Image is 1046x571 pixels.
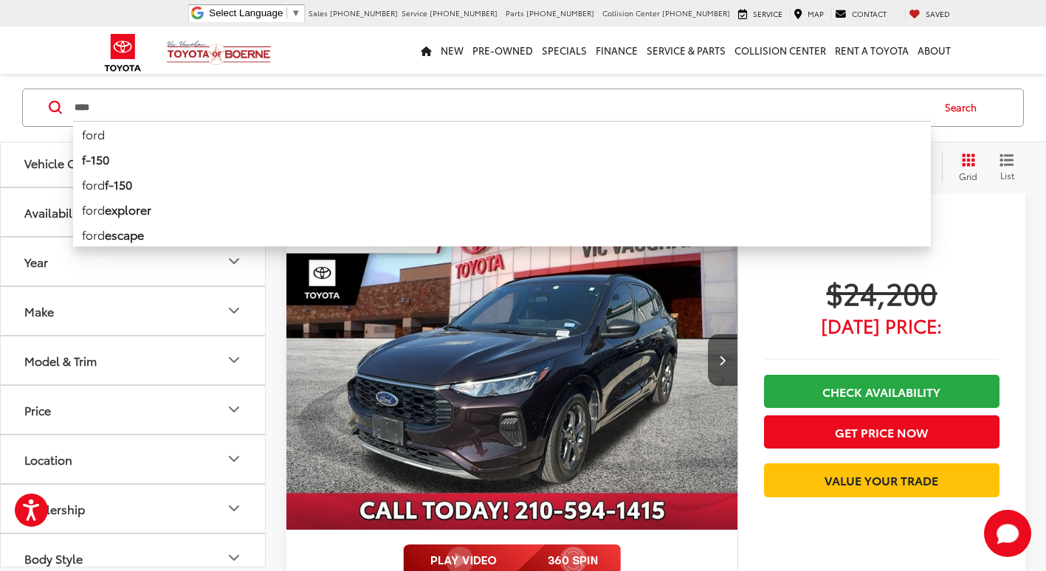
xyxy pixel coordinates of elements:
div: Body Style [24,550,83,564]
a: Service & Parts: Opens in a new tab [642,27,730,74]
svg: Start Chat [984,510,1031,557]
div: Price [24,402,51,416]
img: Toyota [95,29,151,77]
a: Pre-Owned [468,27,537,74]
a: Finance [591,27,642,74]
span: $24,200 [764,274,999,311]
span: Service [753,8,782,19]
div: Availability [24,204,86,218]
button: Next image [708,334,737,386]
a: About [913,27,955,74]
a: Map [790,8,827,20]
b: f-150 [105,176,132,193]
a: Value Your Trade [764,463,999,496]
button: Get Price Now [764,415,999,449]
button: Vehicle ConditionVehicle Condition [1,138,266,186]
span: [PHONE_NUMBER] [430,7,498,18]
span: Map [808,8,824,19]
span: ▼ [291,7,300,18]
li: ford [73,222,931,247]
img: 2023 Ford Escape ST-Line [286,191,739,530]
span: Contact [852,8,887,19]
button: MakeMake [1,286,266,334]
div: Year [225,252,243,270]
span: Select Language [209,7,283,18]
div: Location [24,451,72,466]
span: [PHONE_NUMBER] [526,7,594,18]
button: Toggle Chat Window [984,510,1031,557]
a: Select Language​ [209,7,300,18]
span: Sales [309,7,328,18]
span: List [999,169,1014,181]
span: Collision Center [602,7,660,18]
div: Make [24,303,54,317]
div: Body Style [225,549,243,567]
div: Location [225,450,243,468]
div: Dealership [225,499,243,517]
div: Dealership [24,501,85,515]
button: PricePrice [1,385,266,433]
span: Saved [926,8,950,19]
span: Service [402,7,427,18]
div: 2023 Ford Escape ST-Line 0 [286,191,739,530]
input: Search by Make, Model, or Keyword [73,90,931,125]
a: 2023 Ford Escape ST-Line2023 Ford Escape ST-Line2023 Ford Escape ST-Line2023 Ford Escape ST-Line [286,191,739,530]
li: ford [73,197,931,222]
b: escape [105,226,144,243]
span: [PHONE_NUMBER] [330,7,398,18]
div: Vehicle Condition [24,155,123,169]
div: Make [225,302,243,319]
a: Check Availability [764,375,999,408]
b: explorer [105,201,151,218]
span: ​ [286,7,287,18]
button: DealershipDealership [1,484,266,532]
button: LocationLocation [1,435,266,482]
a: Service [734,8,786,20]
div: Model & Trim [225,351,243,369]
li: ford [73,121,931,147]
span: [DATE] Price: [764,318,999,333]
button: Model & TrimModel & Trim [1,336,266,384]
button: Grid View [942,153,988,182]
a: Collision Center [730,27,830,74]
a: Home [416,27,436,74]
a: Contact [831,8,890,20]
a: Rent a Toyota [830,27,913,74]
div: Price [225,401,243,418]
img: Vic Vaughan Toyota of Boerne [166,40,272,66]
span: Parts [506,7,524,18]
div: Model & Trim [24,353,97,367]
a: New [436,27,468,74]
li: ford [73,172,931,197]
span: Grid [959,170,977,182]
a: My Saved Vehicles [905,8,954,20]
button: List View [988,153,1025,182]
a: Specials [537,27,591,74]
button: AvailabilityAvailability [1,187,266,235]
button: YearYear [1,237,266,285]
button: Search [931,89,998,126]
span: [PHONE_NUMBER] [662,7,730,18]
b: f-150 [82,150,109,167]
div: Year [24,254,48,268]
